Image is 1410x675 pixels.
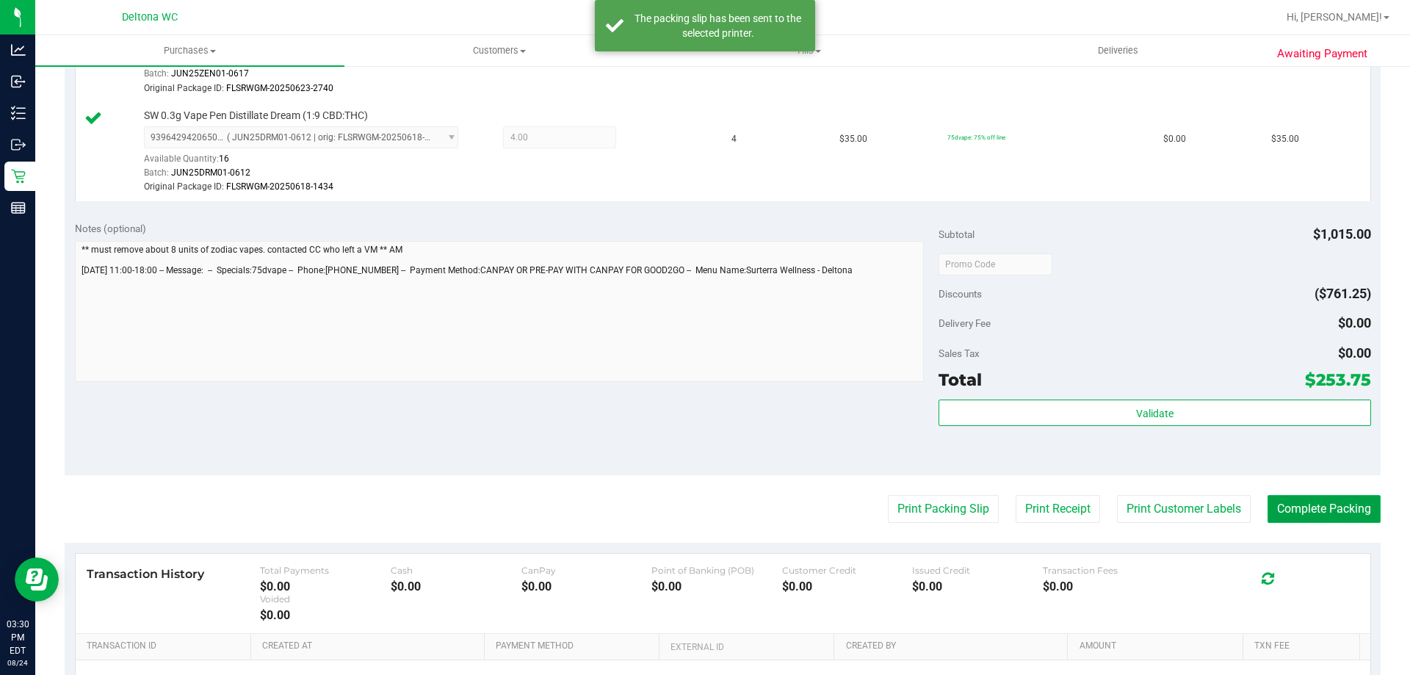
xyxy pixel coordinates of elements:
[1043,565,1174,576] div: Transaction Fees
[1268,495,1381,523] button: Complete Packing
[1338,345,1371,361] span: $0.00
[1287,11,1382,23] span: Hi, [PERSON_NAME]!
[11,106,26,120] inline-svg: Inventory
[939,317,991,329] span: Delivery Fee
[144,181,224,192] span: Original Package ID:
[1117,495,1251,523] button: Print Customer Labels
[846,640,1062,652] a: Created By
[839,132,867,146] span: $35.00
[391,565,521,576] div: Cash
[11,201,26,215] inline-svg: Reports
[1078,44,1158,57] span: Deliveries
[144,109,368,123] span: SW 0.3g Vape Pen Distillate Dream (1:9 CBD:THC)
[11,43,26,57] inline-svg: Analytics
[912,580,1043,593] div: $0.00
[75,223,146,234] span: Notes (optional)
[144,68,169,79] span: Batch:
[35,44,344,57] span: Purchases
[219,154,229,164] span: 16
[226,181,333,192] span: FLSRWGM-20250618-1434
[7,618,29,657] p: 03:30 PM EDT
[11,137,26,152] inline-svg: Outbound
[391,580,521,593] div: $0.00
[1136,408,1174,419] span: Validate
[344,35,654,66] a: Customers
[496,640,654,652] a: Payment Method
[659,634,834,660] th: External ID
[11,74,26,89] inline-svg: Inbound
[11,169,26,184] inline-svg: Retail
[1313,226,1371,242] span: $1,015.00
[939,253,1052,275] input: Promo Code
[171,68,249,79] span: JUN25ZEN01-0617
[35,35,344,66] a: Purchases
[122,11,178,24] span: Deltona WC
[731,132,737,146] span: 4
[260,593,391,604] div: Voided
[939,228,975,240] span: Subtotal
[1043,580,1174,593] div: $0.00
[260,608,391,622] div: $0.00
[171,167,250,178] span: JUN25DRM01-0612
[632,11,804,40] div: The packing slip has been sent to the selected printer.
[782,580,913,593] div: $0.00
[912,565,1043,576] div: Issued Credit
[1016,495,1100,523] button: Print Receipt
[1277,46,1367,62] span: Awaiting Payment
[144,148,474,177] div: Available Quantity:
[1305,369,1371,390] span: $253.75
[1254,640,1353,652] a: Txn Fee
[947,134,1005,141] span: 75dvape: 75% off line
[1163,132,1186,146] span: $0.00
[888,495,999,523] button: Print Packing Slip
[1271,132,1299,146] span: $35.00
[260,580,391,593] div: $0.00
[15,557,59,602] iframe: Resource center
[782,565,913,576] div: Customer Credit
[651,580,782,593] div: $0.00
[651,565,782,576] div: Point of Banking (POB)
[963,35,1273,66] a: Deliveries
[521,580,652,593] div: $0.00
[7,657,29,668] p: 08/24
[1338,315,1371,331] span: $0.00
[1080,640,1237,652] a: Amount
[87,640,245,652] a: Transaction ID
[345,44,653,57] span: Customers
[939,400,1370,426] button: Validate
[939,347,980,359] span: Sales Tax
[226,83,333,93] span: FLSRWGM-20250623-2740
[260,565,391,576] div: Total Payments
[262,640,478,652] a: Created At
[939,281,982,307] span: Discounts
[521,565,652,576] div: CanPay
[144,83,224,93] span: Original Package ID:
[1315,286,1371,301] span: ($761.25)
[939,369,982,390] span: Total
[144,167,169,178] span: Batch:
